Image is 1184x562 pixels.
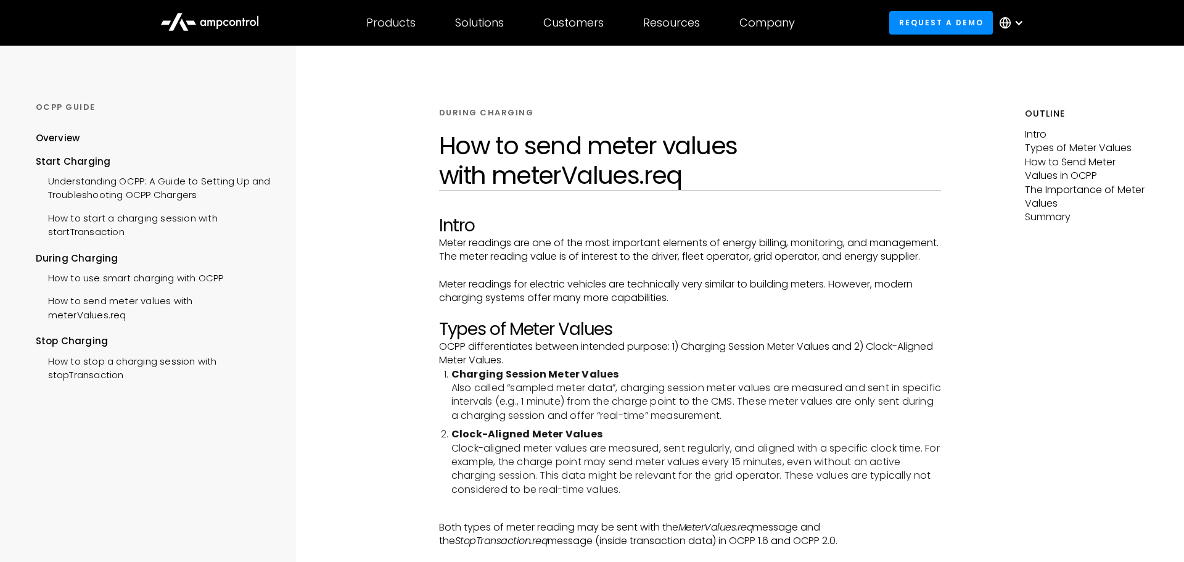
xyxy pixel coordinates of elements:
p: Meter readings are one of the most important elements of energy billing, monitoring, and manageme... [439,236,941,264]
p: ‍ [439,506,941,520]
h2: Intro [439,215,941,236]
div: Products [366,16,416,30]
p: The Importance of Meter Values [1025,183,1148,211]
div: Resources [643,16,700,30]
a: How to send meter values with meterValues.req [36,288,273,325]
h2: Types of Meter Values [439,319,941,340]
div: OCPP GUIDE [36,102,273,113]
div: Company [739,16,795,30]
div: Start Charging [36,155,273,168]
p: ‍ [439,264,941,278]
p: Summary [1025,210,1148,224]
p: Meter readings for electric vehicles are technically very similar to building meters. However, mo... [439,278,941,305]
em: MeterValues.req [678,520,754,534]
div: DURING CHARGING [439,107,534,118]
h5: Outline [1025,107,1148,120]
strong: Clock-Aligned Meter Values [451,427,602,441]
a: How to start a charging session with startTransaction [36,205,273,242]
p: Both types of meter reading may be sent with the message and the message (inside transaction data... [439,521,941,548]
li: Also called “sampled meter data”, charging session meter values are measured and sent in specific... [451,368,941,423]
div: During Charging [36,252,273,265]
p: Types of Meter Values [1025,141,1148,155]
div: Solutions [455,16,504,30]
strong: Charging Session Meter Values [451,367,619,381]
div: Stop Charging [36,334,273,348]
p: ‍ [439,548,941,562]
div: Customers [543,16,604,30]
li: Clock-aligned meter values are measured, sent regularly, and aligned with a specific clock time. ... [451,428,941,497]
a: Overview [36,131,80,154]
a: Request a demo [889,11,993,34]
p: How to Send Meter Values in OCPP [1025,155,1148,183]
h1: How to send meter values with meterValues.req [439,131,941,190]
div: Overview [36,131,80,145]
a: How to stop a charging session with stopTransaction [36,349,273,386]
p: OCPP differentiates between intended purpose: 1) Charging Session Meter Values and 2) Clock-Align... [439,340,941,368]
p: ‍ [439,305,941,319]
em: StopTransaction.req [455,534,548,548]
p: Intro [1025,128,1148,141]
a: How to use smart charging with OCPP [36,265,224,288]
a: Understanding OCPP: A Guide to Setting Up and Troubleshooting OCPP Chargers [36,168,273,205]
